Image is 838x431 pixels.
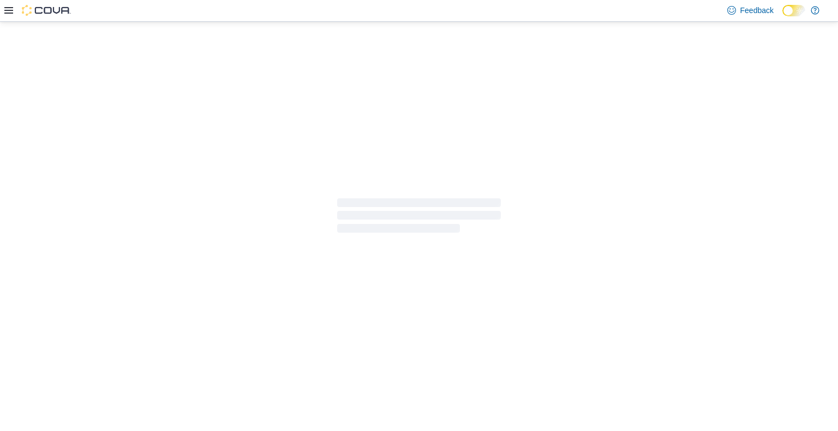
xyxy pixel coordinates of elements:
span: Feedback [740,5,774,16]
span: Dark Mode [782,16,783,17]
img: Cova [22,5,71,16]
input: Dark Mode [782,5,805,16]
span: Loading [337,201,501,235]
